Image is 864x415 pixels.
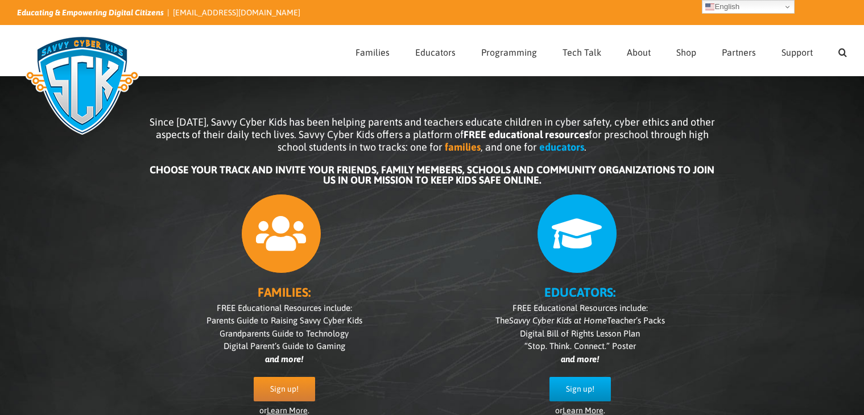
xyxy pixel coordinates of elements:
[173,8,300,17] a: [EMAIL_ADDRESS][DOMAIN_NAME]
[150,116,715,153] span: Since [DATE], Savvy Cyber Kids has been helping parents and teachers educate children in cyber sa...
[722,26,756,76] a: Partners
[265,354,303,364] i: and more!
[705,2,714,11] img: en
[355,26,847,76] nav: Main Menu
[254,377,315,401] a: Sign up!
[722,48,756,57] span: Partners
[627,48,651,57] span: About
[355,48,390,57] span: Families
[481,26,537,76] a: Programming
[549,377,611,401] a: Sign up!
[566,384,594,394] span: Sign up!
[415,48,456,57] span: Educators
[206,316,362,325] span: Parents Guide to Raising Savvy Cyber Kids
[270,384,299,394] span: Sign up!
[495,316,665,325] span: The Teacher’s Packs
[563,48,601,57] span: Tech Talk
[267,406,308,415] a: Learn More
[627,26,651,76] a: About
[838,26,847,76] a: Search
[512,303,648,313] span: FREE Educational Resources include:
[539,141,584,153] b: educators
[782,48,813,57] span: Support
[509,316,607,325] i: Savvy Cyber Kids at Home
[150,164,714,186] b: CHOOSE YOUR TRACK AND INVITE YOUR FRIENDS, FAMILY MEMBERS, SCHOOLS AND COMMUNITY ORGANIZATIONS TO...
[563,406,603,415] a: Learn More
[415,26,456,76] a: Educators
[224,341,345,351] span: Digital Parent’s Guide to Gaming
[464,128,589,140] b: FREE educational resources
[217,303,352,313] span: FREE Educational Resources include:
[355,26,390,76] a: Families
[481,141,537,153] span: , and one for
[520,329,640,338] span: Digital Bill of Rights Lesson Plan
[481,48,537,57] span: Programming
[676,26,696,76] a: Shop
[445,141,481,153] b: families
[782,26,813,76] a: Support
[220,329,349,338] span: Grandparents Guide to Technology
[555,406,605,415] span: or .
[524,341,636,351] span: “Stop. Think. Connect.” Poster
[17,28,147,142] img: Savvy Cyber Kids Logo
[544,285,615,300] b: EDUCATORS:
[258,285,311,300] b: FAMILIES:
[561,354,599,364] i: and more!
[17,8,164,17] i: Educating & Empowering Digital Citizens
[259,406,309,415] span: or .
[676,48,696,57] span: Shop
[563,26,601,76] a: Tech Talk
[584,141,586,153] span: .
